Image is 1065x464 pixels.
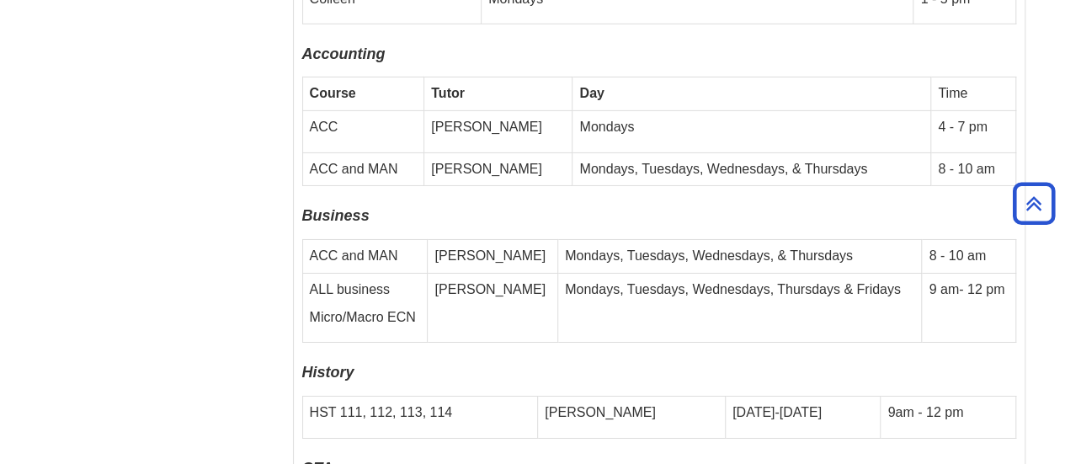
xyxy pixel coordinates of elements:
p: ACC [310,118,418,137]
strong: Day [579,86,604,100]
td: [PERSON_NAME] [538,396,726,438]
td: Mondays, Tuesdays, Wednesdays, Thursdays & Fridays [558,273,922,343]
strong: Tutor [431,86,465,100]
b: Accounting [302,45,386,62]
td: Time [931,77,1015,110]
td: 9 am- 12 pm [922,273,1015,343]
td: ACC and MAN [302,239,428,273]
p: ALL business [310,280,421,300]
a: Back to Top [1007,192,1061,215]
td: [PERSON_NAME] [428,273,558,343]
td: [PERSON_NAME] [424,110,572,152]
p: [DATE]-[DATE] [732,403,873,423]
td: [PERSON_NAME] [428,239,558,273]
i: History [302,364,354,381]
td: Mondays, Tuesdays, Wednesdays, & Thursdays [572,152,931,186]
td: 4 - 7 pm [931,110,1015,152]
p: Mondays [579,118,924,137]
p: 9am - 12 pm [887,403,1008,423]
td: [PERSON_NAME] [424,152,572,186]
td: HST 111, 112, 113, 114 [302,396,538,438]
strong: Course [310,86,356,100]
td: 8 - 10 am [922,239,1015,273]
b: Business [302,207,370,224]
td: 8 - 10 am [931,152,1015,186]
td: ACC and MAN [302,152,424,186]
p: Micro/Macro ECN [310,308,421,328]
td: Mondays, Tuesdays, Wednesdays, & Thursdays [558,239,922,273]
